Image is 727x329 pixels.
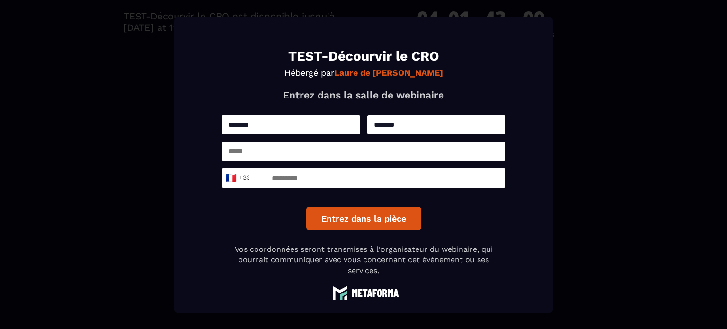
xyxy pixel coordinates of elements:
div: Search for option [222,168,265,188]
p: Entrez dans la salle de webinaire [222,89,505,101]
span: 🇫🇷 [225,171,237,185]
h1: TEST-Décourvir le CRO [222,50,505,63]
input: Search for option [249,171,257,185]
p: Vos coordonnées seront transmises à l'organisateur du webinaire, qui pourrait communiquer avec vo... [222,244,505,276]
button: Entrez dans la pièce [306,207,421,230]
span: +33 [228,171,248,185]
img: logo [328,285,399,300]
p: Hébergé par [222,68,505,78]
strong: Laure de [PERSON_NAME] [334,68,443,78]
